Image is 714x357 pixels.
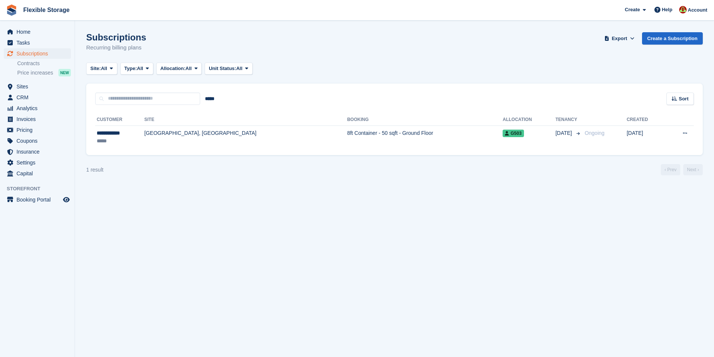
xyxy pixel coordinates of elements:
a: menu [4,125,71,135]
h1: Subscriptions [86,32,146,42]
a: Preview store [62,195,71,204]
span: Subscriptions [16,48,61,59]
button: Allocation: All [156,63,202,75]
th: Created [627,114,665,126]
a: menu [4,146,71,157]
img: David Jones [679,6,687,13]
span: Account [688,6,707,14]
span: All [236,65,242,72]
span: All [137,65,143,72]
a: Contracts [17,60,71,67]
a: menu [4,114,71,124]
span: All [101,65,107,72]
div: 1 result [86,166,103,174]
p: Recurring billing plans [86,43,146,52]
a: menu [4,81,71,92]
th: Tenancy [555,114,582,126]
span: G503 [503,130,524,137]
span: Create [625,6,640,13]
span: Capital [16,168,61,179]
span: Ongoing [585,130,605,136]
span: Booking Portal [16,194,61,205]
td: [GEOGRAPHIC_DATA], [GEOGRAPHIC_DATA] [144,125,347,149]
nav: Page [659,164,704,175]
a: Flexible Storage [20,4,73,16]
th: Customer [95,114,144,126]
span: Site: [90,65,101,72]
td: 8ft Container - 50 sqft - Ground Floor [347,125,503,149]
span: Export [612,35,627,42]
a: menu [4,27,71,37]
span: All [186,65,192,72]
span: Sites [16,81,61,92]
span: Home [16,27,61,37]
span: Pricing [16,125,61,135]
button: Type: All [120,63,153,75]
span: Storefront [7,185,75,193]
span: Unit Status: [209,65,236,72]
a: menu [4,48,71,59]
th: Site [144,114,347,126]
span: Tasks [16,37,61,48]
a: menu [4,103,71,114]
button: Site: All [86,63,117,75]
a: Price increases NEW [17,69,71,77]
span: Type: [124,65,137,72]
span: Help [662,6,672,13]
td: [DATE] [627,125,665,149]
div: NEW [58,69,71,76]
img: stora-icon-8386f47178a22dfd0bd8f6a31ec36ba5ce8667c1dd55bd0f319d3a0aa187defe.svg [6,4,17,16]
th: Booking [347,114,503,126]
a: menu [4,37,71,48]
span: Insurance [16,146,61,157]
span: [DATE] [555,129,573,137]
a: menu [4,157,71,168]
span: CRM [16,92,61,103]
span: Coupons [16,136,61,146]
a: Create a Subscription [642,32,703,45]
span: Allocation: [160,65,186,72]
a: menu [4,194,71,205]
span: Settings [16,157,61,168]
a: menu [4,168,71,179]
span: Invoices [16,114,61,124]
a: menu [4,92,71,103]
a: Next [683,164,703,175]
a: menu [4,136,71,146]
span: Analytics [16,103,61,114]
button: Unit Status: All [205,63,252,75]
button: Export [603,32,636,45]
span: Price increases [17,69,53,76]
a: Previous [661,164,680,175]
th: Allocation [503,114,555,126]
span: Sort [679,95,689,103]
